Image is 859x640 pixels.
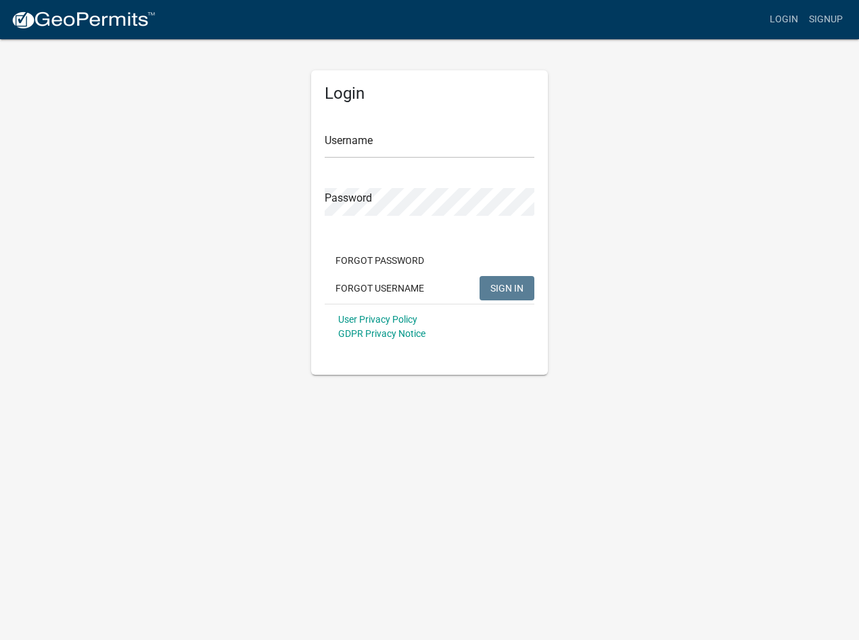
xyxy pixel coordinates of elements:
[338,314,417,325] a: User Privacy Policy
[338,328,425,339] a: GDPR Privacy Notice
[804,7,848,32] a: Signup
[325,84,534,104] h5: Login
[325,276,435,300] button: Forgot Username
[490,282,524,293] span: SIGN IN
[480,276,534,300] button: SIGN IN
[325,248,435,273] button: Forgot Password
[764,7,804,32] a: Login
